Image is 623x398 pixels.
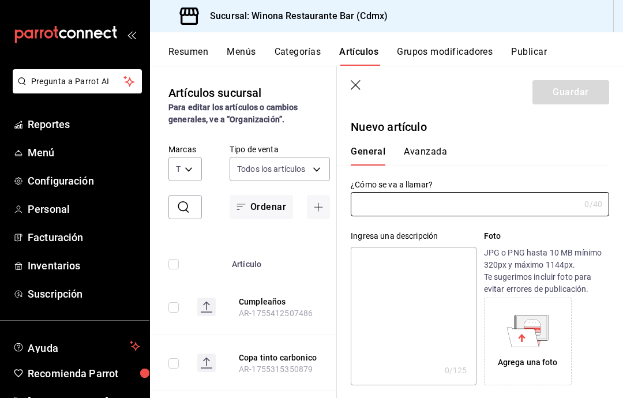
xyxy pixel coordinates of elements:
[28,258,140,273] span: Inventarios
[239,296,331,307] button: edit-product-location
[339,46,378,66] button: Artículos
[397,46,493,66] button: Grupos modificadores
[168,46,208,66] button: Resumen
[28,145,140,160] span: Menú
[28,339,125,353] span: Ayuda
[176,163,181,175] span: Todas las marcas, Sin marca
[168,145,202,153] label: Marcas
[275,46,321,66] button: Categorías
[351,146,595,166] div: navigation tabs
[201,9,388,23] h3: Sucursal: Winona Restaurante Bar (Cdmx)
[239,352,331,363] button: edit-product-location
[404,146,447,166] button: Avanzada
[28,366,140,381] span: Recomienda Parrot
[351,118,609,136] p: Nuevo artículo
[195,196,202,219] input: Buscar artículo
[511,46,547,66] button: Publicar
[498,356,558,369] div: Agrega una foto
[230,145,330,153] label: Tipo de venta
[225,242,345,279] th: Artículo
[584,198,602,210] div: 0 /40
[168,46,623,66] div: navigation tabs
[28,173,140,189] span: Configuración
[31,76,124,88] span: Pregunta a Parrot AI
[484,230,609,242] p: Foto
[445,365,467,376] div: 0 /125
[239,365,313,374] span: AR-1755315350879
[28,230,140,245] span: Facturación
[351,146,385,166] button: General
[239,309,313,318] span: AR-1755412507486
[487,301,569,382] div: Agrega una foto
[351,181,609,189] label: ¿Cómo se va a llamar?
[127,30,136,39] button: open_drawer_menu
[168,84,261,102] div: Artículos sucursal
[351,230,476,242] div: Ingresa una descripción
[230,195,293,219] button: Ordenar
[227,46,256,66] button: Menús
[168,103,298,124] strong: Para editar los artículos o cambios generales, ve a “Organización”.
[28,286,140,302] span: Suscripción
[484,247,609,295] p: JPG o PNG hasta 10 MB mínimo 320px y máximo 1144px. Te sugerimos incluir foto para evitar errores...
[13,69,142,93] button: Pregunta a Parrot AI
[8,84,142,96] a: Pregunta a Parrot AI
[237,163,306,175] span: Todos los artículos
[28,201,140,217] span: Personal
[28,117,140,132] span: Reportes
